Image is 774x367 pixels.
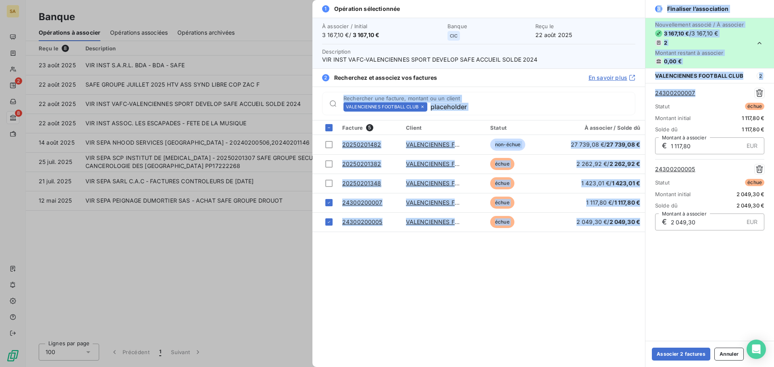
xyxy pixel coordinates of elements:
a: 24300200005 [655,165,695,173]
a: 20250201382 [342,160,381,167]
div: Facture [342,124,396,131]
span: VALENCIENNES FOOTBALL CLUB [346,104,418,109]
span: 3 167,10 € [664,30,689,37]
span: échue [490,216,514,228]
span: échue [490,197,514,209]
a: 24300200007 [342,199,383,206]
span: 5 [366,124,373,131]
span: Solde dû [655,202,678,209]
a: VALENCIENNES FOOTBALL CLUB [406,141,499,148]
div: Client [406,124,481,131]
span: Reçu le [535,23,635,29]
button: Annuler [714,348,744,361]
a: VALENCIENNES FOOTBALL CLUB [406,160,499,167]
span: À associer / Initial [322,23,443,29]
span: Finaliser l’association [667,5,728,13]
span: échue [490,158,514,170]
span: VALENCIENNES FOOTBALL CLUB [655,73,743,79]
span: / 3 167,10 € [689,29,718,37]
span: 0,00 € [664,58,682,64]
span: 3 [655,5,662,12]
div: Statut [490,124,548,131]
span: Montant initial [655,191,691,197]
span: CIC [450,33,458,38]
a: VALENCIENNES FOOTBALL CLUB [406,199,499,206]
span: 1 [322,5,329,12]
button: Associer 2 factures [652,348,710,361]
div: À associer / Solde dû [558,124,640,131]
span: 1 117,80 € / [586,199,640,206]
span: Montant initial [655,115,691,121]
span: échue [490,177,514,189]
span: non-échue [490,139,525,151]
a: VALENCIENNES FOOTBALL CLUB [406,180,499,187]
div: Open Intercom Messenger [747,340,766,359]
span: Solde dû [655,126,678,133]
span: 2 [664,39,667,46]
span: Statut [655,179,670,186]
a: VALENCIENNES FOOTBALL CLUB [406,218,499,225]
span: 1 117,80 € [614,199,641,206]
span: Opération sélectionnée [334,5,400,13]
span: 27 739,08 € / [571,141,640,148]
span: Description [322,48,351,55]
span: 1 423,01 € / [581,180,640,187]
span: VIR INST VAFC-VALENCIENNES SPORT DEVELOP SAFE ACCUEIL SOLDE 2024 [322,56,635,64]
div: 22 août 2025 [535,23,635,39]
span: 2 049,30 € [610,218,641,225]
span: 3 167,10 € / [322,31,443,39]
a: 24300200007 [655,89,695,97]
span: 2 049,30 € [737,191,765,197]
a: 20250201482 [342,141,381,148]
span: 1 117,80 € [742,115,765,121]
span: Nouvellement associé / À associer [655,21,744,28]
span: 27 739,08 € [606,141,640,148]
input: placeholder [431,103,635,111]
span: 2 262,92 € / [576,160,640,167]
span: 3 167,10 € [353,31,380,38]
span: 2 [757,72,764,79]
span: Statut [655,103,670,110]
a: 24300200005 [342,218,383,225]
span: 2 049,30 € [737,202,765,209]
span: 2 262,92 € [610,160,641,167]
span: 2 049,30 € / [576,218,640,225]
span: Montant restant à associer [655,50,744,56]
span: échue [745,103,764,110]
span: 2 [322,74,329,81]
span: Banque [447,23,531,29]
a: En savoir plus [589,74,635,82]
span: échue [745,179,764,186]
span: 1 117,80 € [742,126,765,133]
span: Recherchez et associez vos factures [334,74,437,82]
a: 20250201348 [342,180,381,187]
span: 1 423,01 € [612,180,641,187]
